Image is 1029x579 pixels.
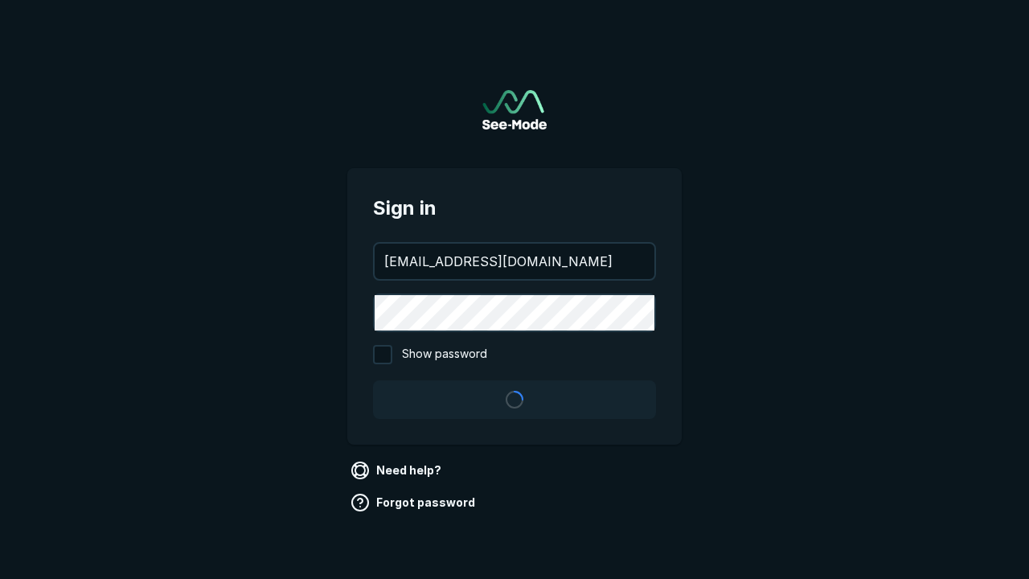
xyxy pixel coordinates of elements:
a: Go to sign in [482,90,547,129]
input: your@email.com [375,244,654,279]
span: Show password [402,345,487,364]
img: See-Mode Logo [482,90,547,129]
a: Forgot password [347,490,482,515]
span: Sign in [373,194,656,223]
a: Need help? [347,458,448,483]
